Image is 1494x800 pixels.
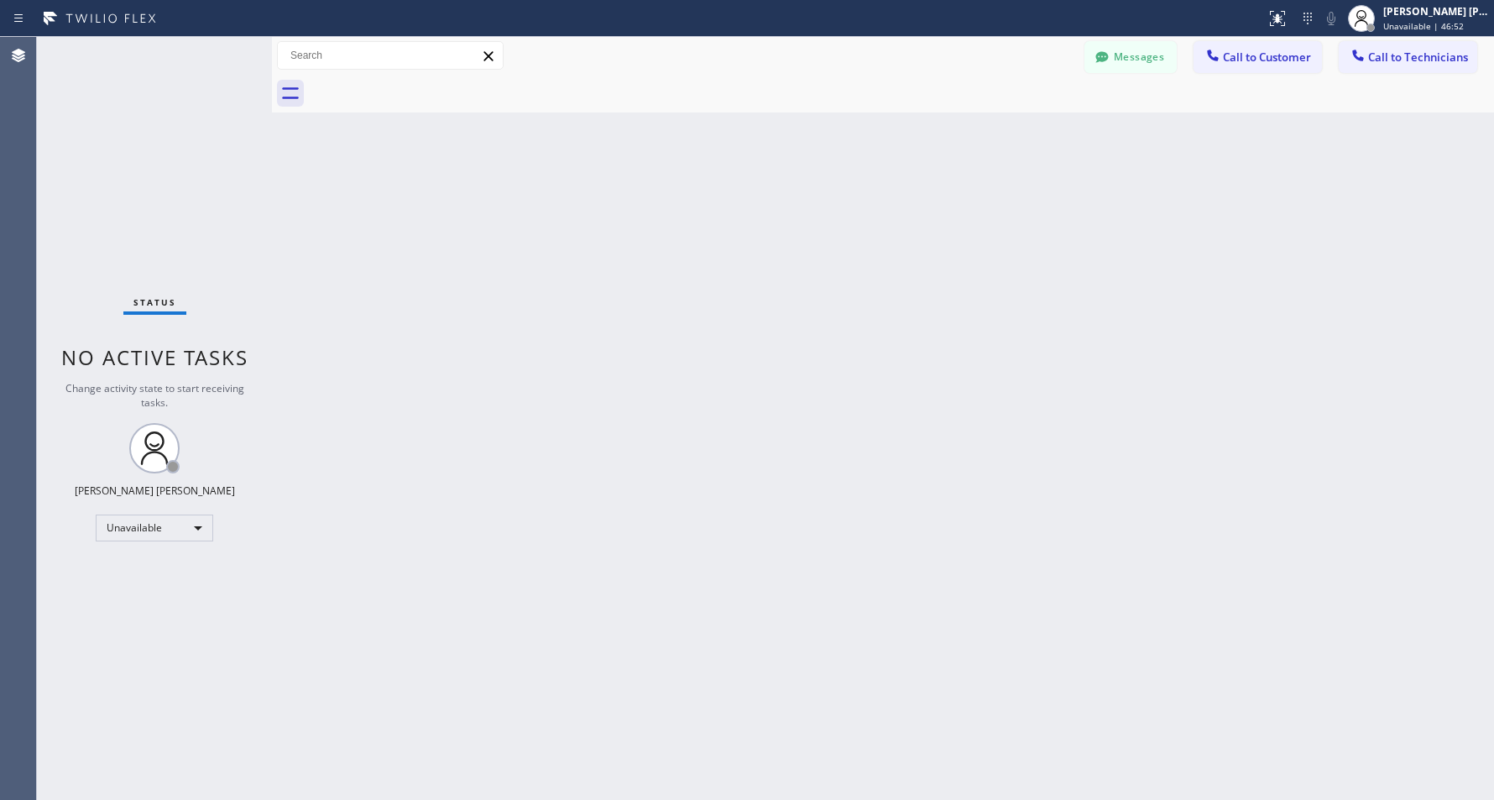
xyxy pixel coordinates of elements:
button: Messages [1084,41,1177,73]
span: Call to Technicians [1368,50,1468,65]
span: Change activity state to start receiving tasks. [65,381,244,410]
span: Status [133,296,176,308]
div: [PERSON_NAME] [PERSON_NAME] [1383,4,1489,18]
button: Call to Technicians [1339,41,1477,73]
span: No active tasks [61,343,248,371]
span: Call to Customer [1223,50,1311,65]
span: Unavailable | 46:52 [1383,20,1464,32]
button: Mute [1319,7,1343,30]
button: Call to Customer [1194,41,1322,73]
div: Unavailable [96,515,213,541]
input: Search [278,42,503,69]
div: [PERSON_NAME] [PERSON_NAME] [75,484,235,498]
